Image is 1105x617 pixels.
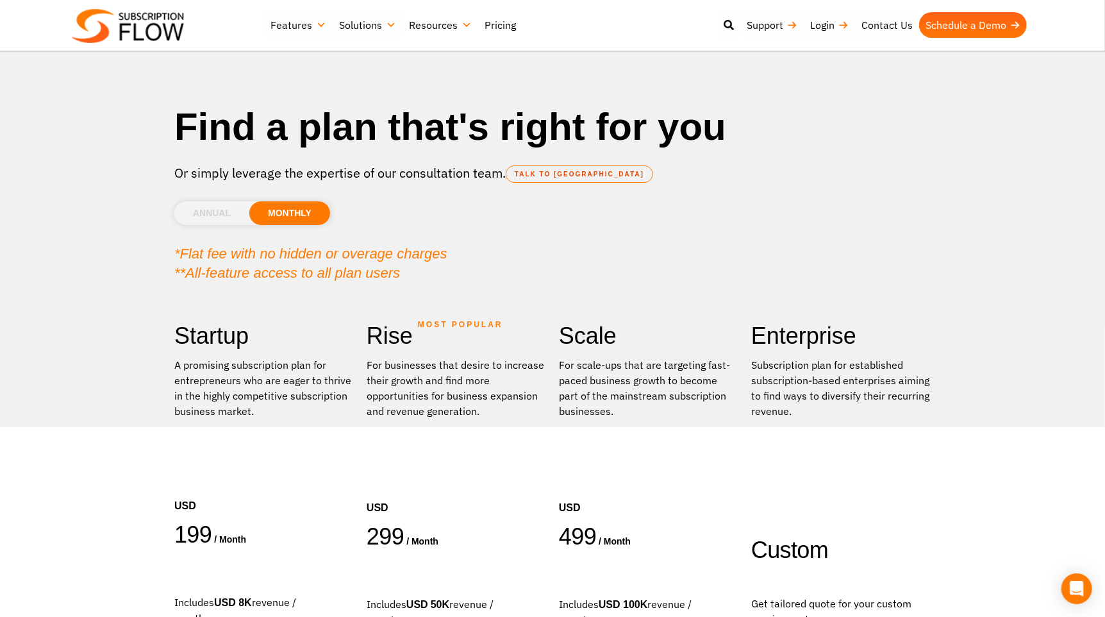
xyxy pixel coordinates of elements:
[559,321,738,351] h2: Scale
[174,103,931,151] h1: Find a plan that's right for you
[174,460,354,520] div: USD
[506,165,653,183] a: TALK TO [GEOGRAPHIC_DATA]
[174,164,931,183] p: Or simply leverage the expertise of our consultation team.
[367,462,546,522] div: USD
[174,201,249,225] li: ANNUAL
[919,12,1027,38] a: Schedule a Demo
[174,265,400,281] em: **All-feature access to all plan users
[599,536,631,546] span: / month
[174,521,212,548] span: 199
[72,9,184,43] img: Subscriptionflow
[559,462,738,522] div: USD
[367,357,546,419] div: For businesses that desire to increase their growth and find more opportunities for business expa...
[367,321,546,351] h2: Rise
[855,12,919,38] a: Contact Us
[264,12,333,38] a: Features
[1061,573,1092,604] div: Open Intercom Messenger
[403,12,478,38] a: Resources
[431,599,449,610] strong: 50K
[406,536,438,546] span: / month
[478,12,522,38] a: Pricing
[333,12,403,38] a: Solutions
[804,12,855,38] a: Login
[367,523,404,550] span: 299
[174,246,447,262] em: *Flat fee with no hidden or overage charges
[406,599,428,610] strong: USD
[559,523,596,550] span: 499
[751,537,828,563] span: Custom
[751,357,931,419] p: Subscription plan for established subscription-based enterprises aiming to find ways to diversify...
[418,310,503,339] span: MOST POPULAR
[559,357,738,419] div: For scale-ups that are targeting fast-paced business growth to become part of the mainstream subs...
[214,597,252,608] strong: USD 8K
[740,12,804,38] a: Support
[751,321,931,351] h2: Enterprise
[214,534,246,545] span: / month
[174,357,354,419] p: A promising subscription plan for entrepreneurs who are eager to thrive in the highly competitive...
[174,321,354,351] h2: Startup
[599,599,647,610] strong: USD 100K
[249,201,330,225] li: MONTHLY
